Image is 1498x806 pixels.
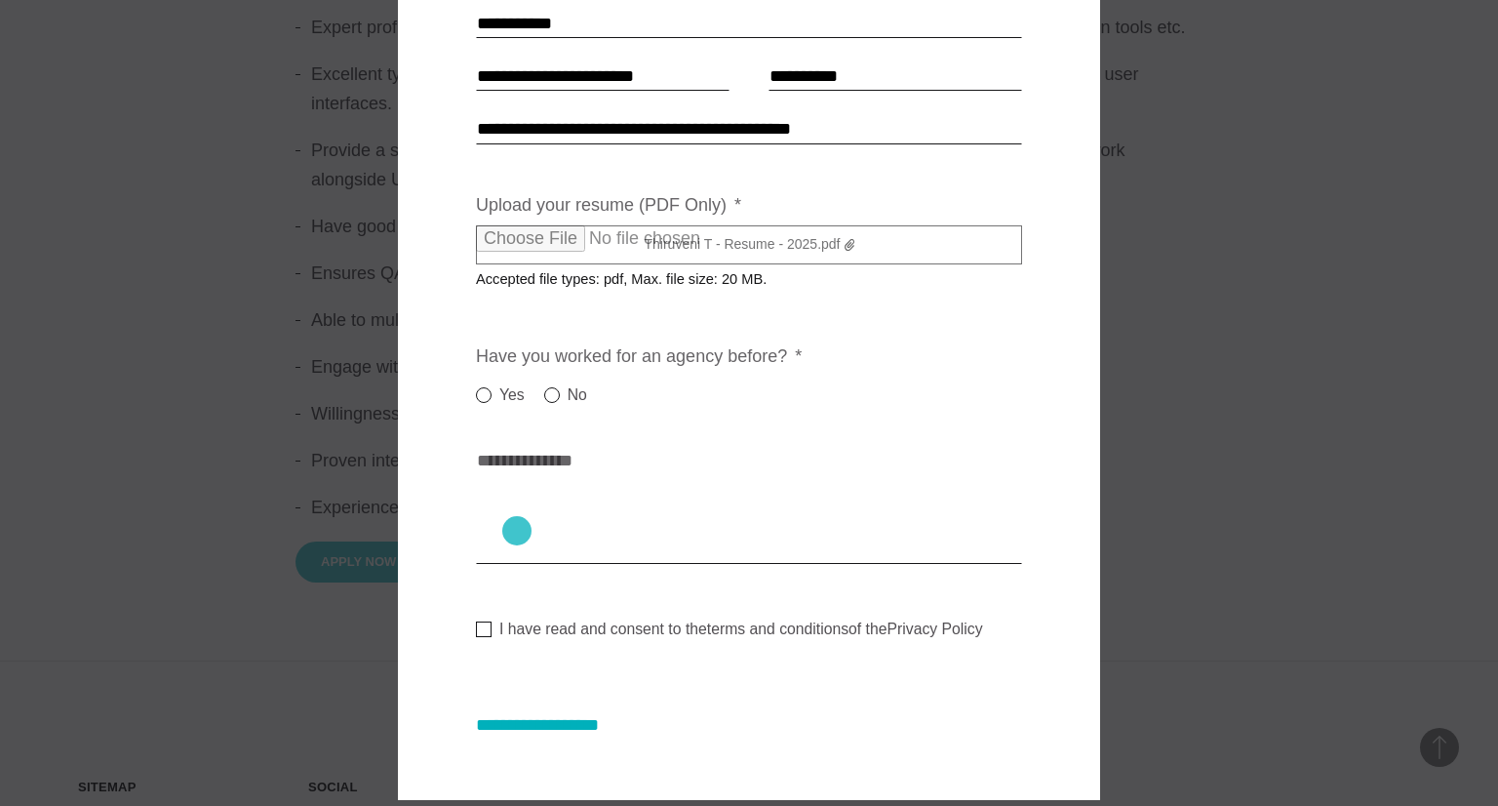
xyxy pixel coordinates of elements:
[476,620,983,639] label: I have read and consent to the of the
[476,194,741,217] label: Upload your resume (PDF Only)
[887,621,983,637] a: Privacy Policy
[476,345,802,368] label: Have you worked for an agency before?
[476,256,782,287] span: Accepted file types: pdf, Max. file size: 20 MB.
[544,383,587,407] label: No
[476,383,525,407] label: Yes
[707,621,848,637] a: terms and conditions
[476,225,1022,264] label: Thiruveni T - Resume - 2025.pdf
